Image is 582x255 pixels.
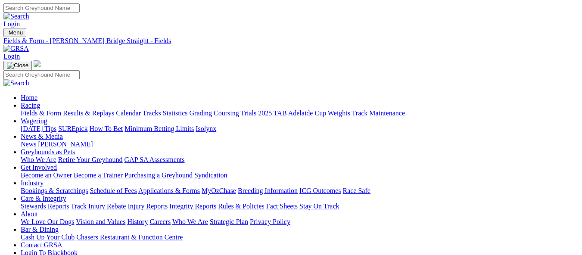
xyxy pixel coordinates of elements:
a: Tracks [143,109,161,117]
a: Stewards Reports [21,202,69,210]
a: [PERSON_NAME] [38,140,93,148]
a: Login [3,20,20,28]
a: Syndication [194,171,227,179]
a: Fields & Form [21,109,61,117]
a: Rules & Policies [218,202,265,210]
a: Greyhounds as Pets [21,148,75,155]
a: How To Bet [90,125,123,132]
a: Fields & Form - [PERSON_NAME] Bridge Straight - Fields [3,37,579,45]
a: News [21,140,36,148]
a: Bar & Dining [21,226,59,233]
a: Coursing [214,109,239,117]
div: Racing [21,109,579,117]
a: 2025 TAB Adelaide Cup [258,109,326,117]
img: GRSA [3,45,29,53]
a: Race Safe [342,187,370,194]
div: About [21,218,579,226]
a: Vision and Values [76,218,125,225]
input: Search [3,3,80,12]
a: Track Injury Rebate [71,202,126,210]
a: Trials [240,109,256,117]
a: Wagering [21,117,47,124]
a: Contact GRSA [21,241,62,249]
a: Bookings & Scratchings [21,187,88,194]
a: Schedule of Fees [90,187,137,194]
img: logo-grsa-white.png [34,60,40,67]
a: Industry [21,179,44,187]
a: Injury Reports [128,202,168,210]
a: Applications & Forms [138,187,200,194]
div: Care & Integrity [21,202,579,210]
a: Minimum Betting Limits [124,125,194,132]
a: Racing [21,102,40,109]
a: Become an Owner [21,171,72,179]
a: Retire Your Greyhound [58,156,123,163]
a: Privacy Policy [250,218,290,225]
div: Get Involved [21,171,579,179]
span: Menu [9,29,23,36]
a: [DATE] Tips [21,125,56,132]
div: Industry [21,187,579,195]
a: Who We Are [172,218,208,225]
img: Search [3,12,29,20]
a: Breeding Information [238,187,298,194]
a: About [21,210,38,218]
a: Purchasing a Greyhound [124,171,193,179]
button: Toggle navigation [3,28,26,37]
div: Bar & Dining [21,233,579,241]
a: Results & Replays [63,109,114,117]
a: Careers [149,218,171,225]
a: Login [3,53,20,60]
img: Close [7,62,28,69]
a: Home [21,94,37,101]
a: Care & Integrity [21,195,66,202]
div: News & Media [21,140,579,148]
div: Greyhounds as Pets [21,156,579,164]
button: Toggle navigation [3,61,32,70]
div: Wagering [21,125,579,133]
a: Weights [328,109,350,117]
a: Integrity Reports [169,202,216,210]
input: Search [3,70,80,79]
a: Strategic Plan [210,218,248,225]
a: Grading [190,109,212,117]
a: We Love Our Dogs [21,218,74,225]
a: Chasers Restaurant & Function Centre [76,233,183,241]
img: Search [3,79,29,87]
a: Isolynx [196,125,216,132]
a: Cash Up Your Club [21,233,75,241]
a: Statistics [163,109,188,117]
a: SUREpick [58,125,87,132]
a: Track Maintenance [352,109,405,117]
a: MyOzChase [202,187,236,194]
a: Become a Trainer [74,171,123,179]
a: Calendar [116,109,141,117]
a: GAP SA Assessments [124,156,185,163]
a: ICG Outcomes [299,187,341,194]
a: Who We Are [21,156,56,163]
a: Get Involved [21,164,57,171]
a: History [127,218,148,225]
a: Stay On Track [299,202,339,210]
a: News & Media [21,133,63,140]
a: Fact Sheets [266,202,298,210]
